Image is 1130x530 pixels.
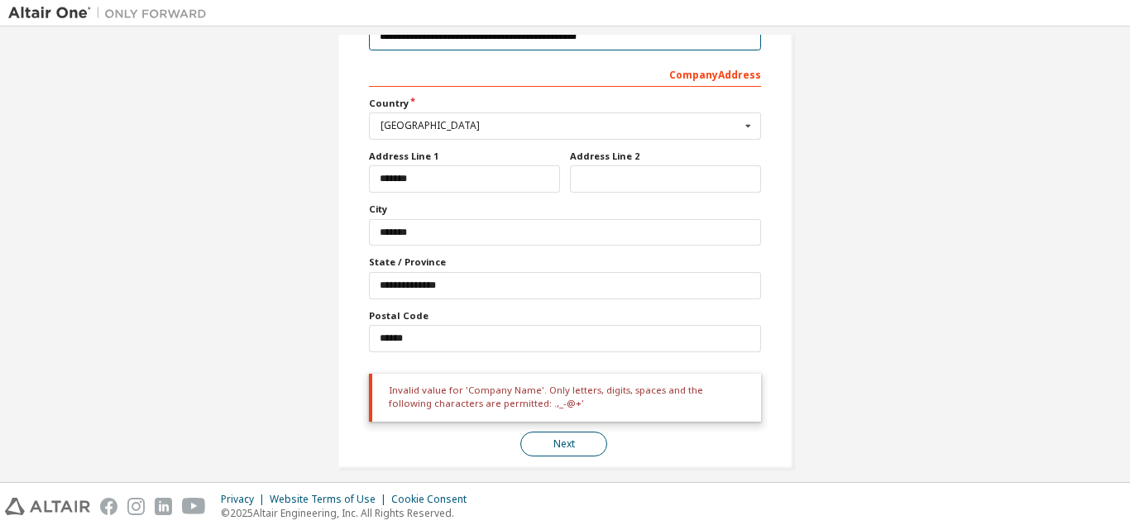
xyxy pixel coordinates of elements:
img: linkedin.svg [155,498,172,515]
img: Altair One [8,5,215,21]
label: City [369,203,761,216]
label: Address Line 2 [570,150,761,163]
div: Website Terms of Use [270,493,391,506]
img: instagram.svg [127,498,145,515]
img: altair_logo.svg [5,498,90,515]
p: © 2025 Altair Engineering, Inc. All Rights Reserved. [221,506,476,520]
div: Company Address [369,60,761,87]
img: youtube.svg [182,498,206,515]
label: Postal Code [369,309,761,322]
button: Next [520,432,607,456]
label: Address Line 1 [369,150,560,163]
label: Country [369,97,761,110]
div: Privacy [221,493,270,506]
div: [GEOGRAPHIC_DATA] [381,121,740,131]
img: facebook.svg [100,498,117,515]
div: Invalid value for 'Company Name'. Only letters, digits, spaces and the following characters are p... [369,374,761,423]
div: Cookie Consent [391,493,476,506]
label: State / Province [369,255,761,269]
